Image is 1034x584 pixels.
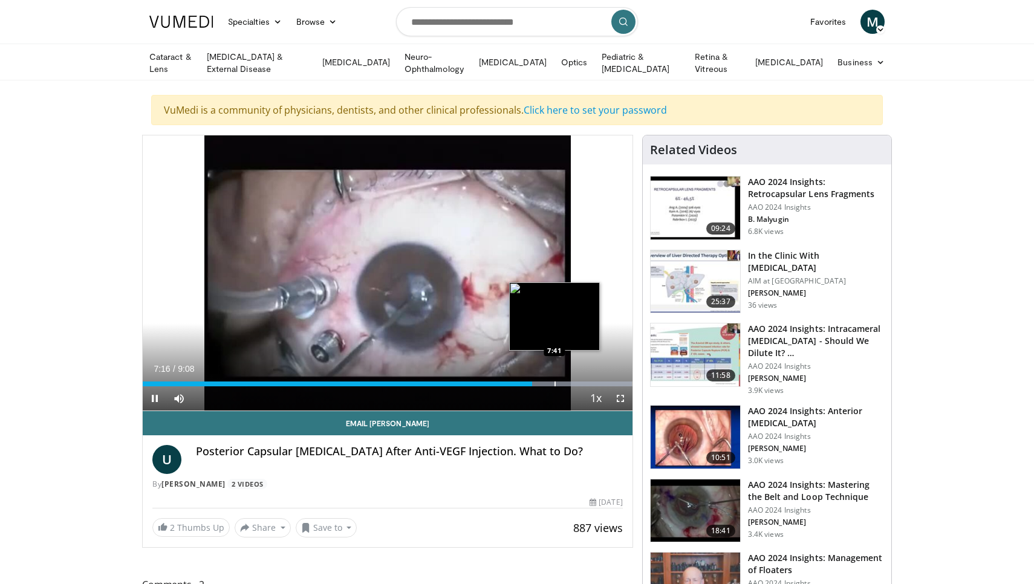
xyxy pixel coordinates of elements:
p: 6.8K views [748,227,784,236]
img: 79b7ca61-ab04-43f8-89ee-10b6a48a0462.150x105_q85_crop-smart_upscale.jpg [651,250,740,313]
a: 10:51 AAO 2024 Insights: Anterior [MEDICAL_DATA] AAO 2024 Insights [PERSON_NAME] 3.0K views [650,405,884,469]
a: U [152,445,181,474]
a: [MEDICAL_DATA] [472,50,554,74]
a: 09:24 AAO 2024 Insights: Retrocapsular Lens Fragments AAO 2024 Insights B. Malyugin 6.8K views [650,176,884,240]
span: / [173,364,175,374]
button: Playback Rate [584,386,608,410]
div: [DATE] [590,497,622,508]
button: Mute [167,386,191,410]
a: Pediatric & [MEDICAL_DATA] [594,51,688,75]
a: Favorites [803,10,853,34]
p: 36 views [748,300,778,310]
p: [PERSON_NAME] [748,444,884,453]
a: 2 Thumbs Up [152,518,230,537]
h3: AAO 2024 Insights: Mastering the Belt and Loop Technique [748,479,884,503]
button: Fullscreen [608,386,632,410]
span: 887 views [573,521,623,535]
img: image.jpeg [509,282,600,351]
span: 25:37 [706,296,735,308]
h4: Related Videos [650,143,737,157]
a: M [860,10,885,34]
p: 3.9K views [748,386,784,395]
button: Pause [143,386,167,410]
a: 25:37 In the Clinic With [MEDICAL_DATA] AIM at [GEOGRAPHIC_DATA] [PERSON_NAME] 36 views [650,250,884,314]
span: 18:41 [706,525,735,537]
a: 11:58 AAO 2024 Insights: Intracameral [MEDICAL_DATA] - Should We Dilute It? … AAO 2024 Insights [... [650,323,884,395]
p: [PERSON_NAME] [748,374,884,383]
span: 7:16 [154,364,170,374]
p: AAO 2024 Insights [748,432,884,441]
p: AAO 2024 Insights [748,505,884,515]
p: AIM at [GEOGRAPHIC_DATA] [748,276,884,286]
p: [PERSON_NAME] [748,288,884,298]
a: Click here to set your password [524,103,667,117]
a: Neuro-Ophthalmology [397,51,472,75]
div: Progress Bar [143,381,632,386]
a: [MEDICAL_DATA] [315,50,397,74]
p: AAO 2024 Insights [748,203,884,212]
span: 9:08 [178,364,194,374]
a: Specialties [221,10,289,34]
video-js: Video Player [143,135,632,411]
h4: Posterior Capsular [MEDICAL_DATA] After Anti-VEGF Injection. What to Do? [196,445,623,458]
a: Optics [554,50,594,74]
a: Email [PERSON_NAME] [143,411,632,435]
p: 3.0K views [748,456,784,466]
a: Retina & Vitreous [688,51,748,75]
a: Cataract & Lens [142,51,200,75]
a: [PERSON_NAME] [161,479,226,489]
img: 01f52a5c-6a53-4eb2-8a1d-dad0d168ea80.150x105_q85_crop-smart_upscale.jpg [651,177,740,239]
span: 09:24 [706,222,735,235]
h3: AAO 2024 Insights: Retrocapsular Lens Fragments [748,176,884,200]
p: B. Malyugin [748,215,884,224]
img: 22a3a3a3-03de-4b31-bd81-a17540334f4a.150x105_q85_crop-smart_upscale.jpg [651,479,740,542]
img: VuMedi Logo [149,16,213,28]
img: fd942f01-32bb-45af-b226-b96b538a46e6.150x105_q85_crop-smart_upscale.jpg [651,406,740,469]
h3: AAO 2024 Insights: Intracameral [MEDICAL_DATA] - Should We Dilute It? … [748,323,884,359]
span: 2 [170,522,175,533]
p: 3.4K views [748,530,784,539]
a: [MEDICAL_DATA] [748,50,830,74]
button: Share [235,518,291,537]
a: 2 Videos [227,479,267,489]
a: Browse [289,10,345,34]
h3: AAO 2024 Insights: Anterior [MEDICAL_DATA] [748,405,884,429]
h3: In the Clinic With [MEDICAL_DATA] [748,250,884,274]
img: de733f49-b136-4bdc-9e00-4021288efeb7.150x105_q85_crop-smart_upscale.jpg [651,323,740,386]
input: Search topics, interventions [396,7,638,36]
p: [PERSON_NAME] [748,517,884,527]
div: VuMedi is a community of physicians, dentists, and other clinical professionals. [151,95,883,125]
span: 11:58 [706,369,735,381]
a: 18:41 AAO 2024 Insights: Mastering the Belt and Loop Technique AAO 2024 Insights [PERSON_NAME] 3.... [650,479,884,543]
a: [MEDICAL_DATA] & External Disease [200,51,315,75]
p: AAO 2024 Insights [748,362,884,371]
button: Save to [296,518,357,537]
a: Business [830,50,892,74]
div: By [152,479,623,490]
h3: AAO 2024 Insights: Management of Floaters [748,552,884,576]
span: 10:51 [706,452,735,464]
